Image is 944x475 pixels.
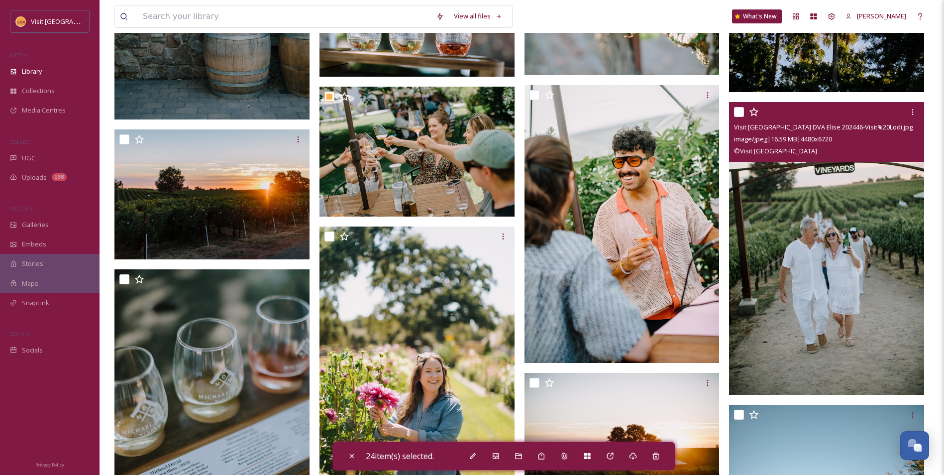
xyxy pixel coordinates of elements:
button: Open Chat [900,431,929,460]
span: © Visit [GEOGRAPHIC_DATA] [734,146,817,155]
span: Collections [22,86,55,96]
span: Uploads [22,173,47,182]
span: SOCIALS [10,330,30,338]
span: image/jpeg | 16.59 MB | 4480 x 6720 [734,134,832,143]
a: View all files [449,6,507,26]
span: UGC [22,153,35,163]
span: Media Centres [22,106,66,115]
span: Socials [22,346,43,355]
img: Visit Lodi DVA Elise 202449-Visit%20Lodi.jpg [114,129,310,259]
span: Maps [22,279,38,288]
input: Search your library [138,5,431,27]
span: Stories [22,259,43,268]
a: Privacy Policy [35,458,64,470]
span: Library [22,67,42,76]
span: Embeds [22,239,46,249]
img: Square%20Social%20Visit%20Lodi.png [16,16,26,26]
a: [PERSON_NAME] [840,6,911,26]
span: 24 item(s) selected. [366,451,434,462]
span: SnapLink [22,298,49,308]
a: What's New [732,9,782,23]
img: Visit Lodi DVA Elise 202446-Visit%20Lodi.jpg [729,102,924,395]
span: [PERSON_NAME] [857,11,906,20]
span: Galleries [22,220,49,230]
span: Privacy Policy [35,462,64,468]
span: WIDGETS [10,205,33,212]
div: 198 [52,173,67,181]
img: Visit Lodi DVA Elise 202434-Visit%20Lodi.jpg [524,85,720,363]
img: Visit Lodi DVA Elise 202433-Visit%20Lodi.jpg [319,87,515,217]
span: Visit [GEOGRAPHIC_DATA] DVA Elise 202446-Visit%20Lodi.jpg [734,122,913,131]
span: Visit [GEOGRAPHIC_DATA] [31,16,108,26]
span: COLLECT [10,138,31,145]
span: MEDIA [10,51,27,59]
